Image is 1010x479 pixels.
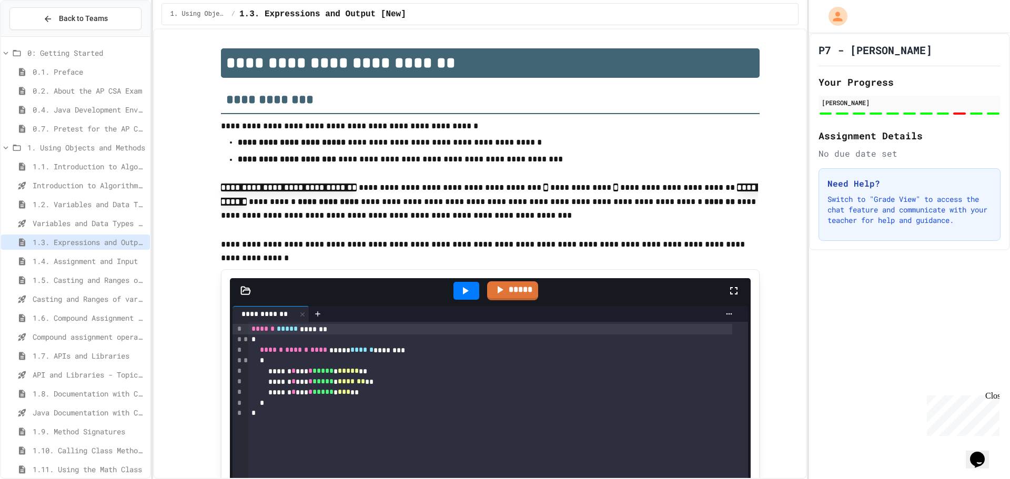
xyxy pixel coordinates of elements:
div: My Account [817,4,850,28]
span: 1.5. Casting and Ranges of Values [33,274,146,286]
span: 1.9. Method Signatures [33,426,146,437]
span: 0.7. Pretest for the AP CSA Exam [33,123,146,134]
span: Compound assignment operators - Quiz [33,331,146,342]
h3: Need Help? [827,177,992,190]
span: API and Libraries - Topic 1.7 [33,369,146,380]
span: 1.7. APIs and Libraries [33,350,146,361]
span: Casting and Ranges of variables - Quiz [33,293,146,304]
h2: Assignment Details [819,128,1001,143]
div: No due date set [819,147,1001,160]
div: Chat with us now!Close [4,4,73,67]
span: 0.1. Preface [33,66,146,77]
span: Variables and Data Types - Quiz [33,218,146,229]
div: [PERSON_NAME] [822,98,997,107]
span: 1.6. Compound Assignment Operators [33,312,146,323]
span: Introduction to Algorithms, Programming, and Compilers [33,180,146,191]
span: 1.3. Expressions and Output [New] [33,237,146,248]
span: 1.10. Calling Class Methods [33,445,146,456]
h2: Your Progress [819,75,1001,89]
iframe: chat widget [966,437,999,468]
span: 0.2. About the AP CSA Exam [33,85,146,96]
span: 1. Using Objects and Methods [170,10,227,18]
span: Java Documentation with Comments - Topic 1.8 [33,407,146,418]
span: 1.4. Assignment and Input [33,256,146,267]
iframe: chat widget [923,391,999,436]
span: Back to Teams [59,13,108,24]
span: 1. Using Objects and Methods [27,142,146,153]
button: Back to Teams [9,7,142,30]
span: 1.3. Expressions and Output [New] [239,8,406,21]
span: 1.11. Using the Math Class [33,464,146,475]
span: 0: Getting Started [27,47,146,58]
span: 1.8. Documentation with Comments and Preconditions [33,388,146,399]
span: 1.1. Introduction to Algorithms, Programming, and Compilers [33,161,146,172]
span: 1.2. Variables and Data Types [33,199,146,210]
h1: P7 - [PERSON_NAME] [819,43,932,57]
span: 0.4. Java Development Environments [33,104,146,115]
span: / [231,10,235,18]
p: Switch to "Grade View" to access the chat feature and communicate with your teacher for help and ... [827,194,992,226]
